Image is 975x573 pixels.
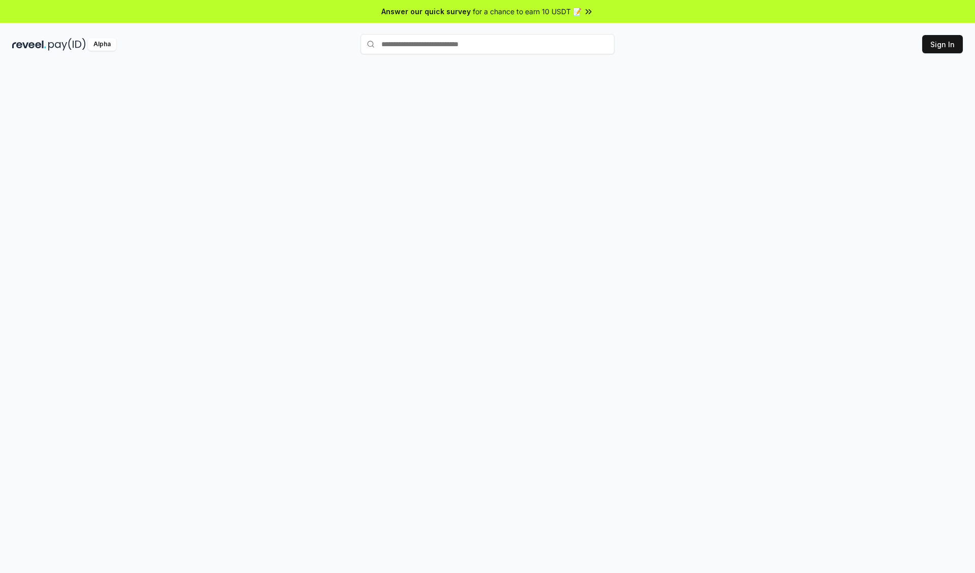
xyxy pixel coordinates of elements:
span: for a chance to earn 10 USDT 📝 [473,6,581,17]
img: pay_id [48,38,86,51]
div: Alpha [88,38,116,51]
span: Answer our quick survey [381,6,471,17]
button: Sign In [922,35,963,53]
img: reveel_dark [12,38,46,51]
